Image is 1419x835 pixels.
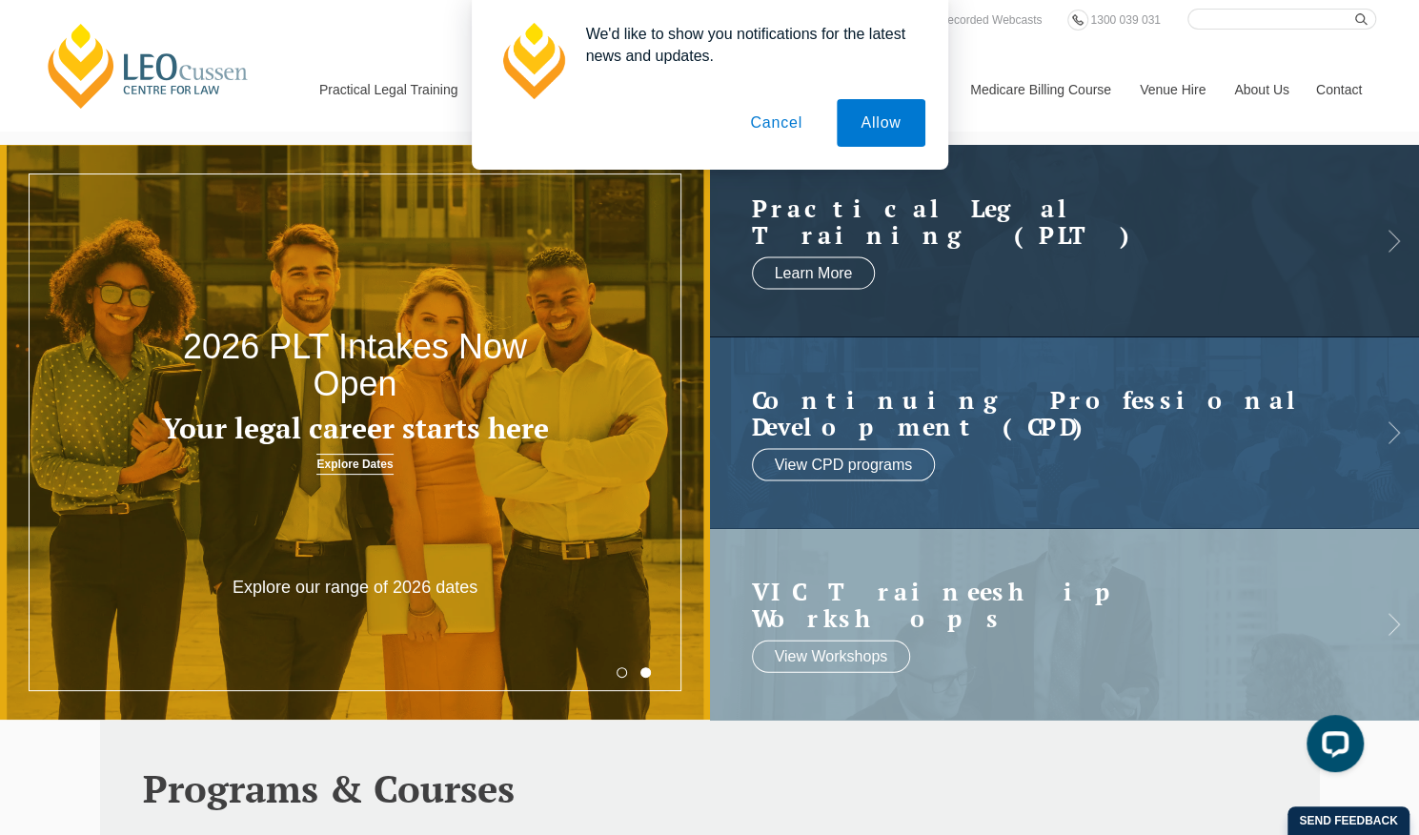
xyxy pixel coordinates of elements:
[837,99,924,147] button: Allow
[213,577,497,599] p: Explore our range of 2026 dates
[640,667,651,678] button: 2
[1291,707,1371,787] iframe: LiveChat chat widget
[316,454,393,475] a: Explore Dates
[752,641,911,673] a: View Workshops
[617,667,627,678] button: 1
[726,99,826,147] button: Cancel
[752,387,1340,439] a: Continuing ProfessionalDevelopment (CPD)
[143,767,1277,809] h2: Programs & Courses
[142,413,568,444] h3: Your legal career starts here
[142,328,568,403] h2: 2026 PLT Intakes Now Open
[571,23,925,67] div: We'd like to show you notifications for the latest news and updates.
[752,195,1340,248] a: Practical LegalTraining (PLT)
[752,195,1340,248] h2: Practical Legal Training (PLT)
[752,449,936,481] a: View CPD programs
[495,23,571,99] img: notification icon
[752,387,1340,439] h2: Continuing Professional Development (CPD)
[752,579,1340,631] a: VIC Traineeship Workshops
[752,257,876,290] a: Learn More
